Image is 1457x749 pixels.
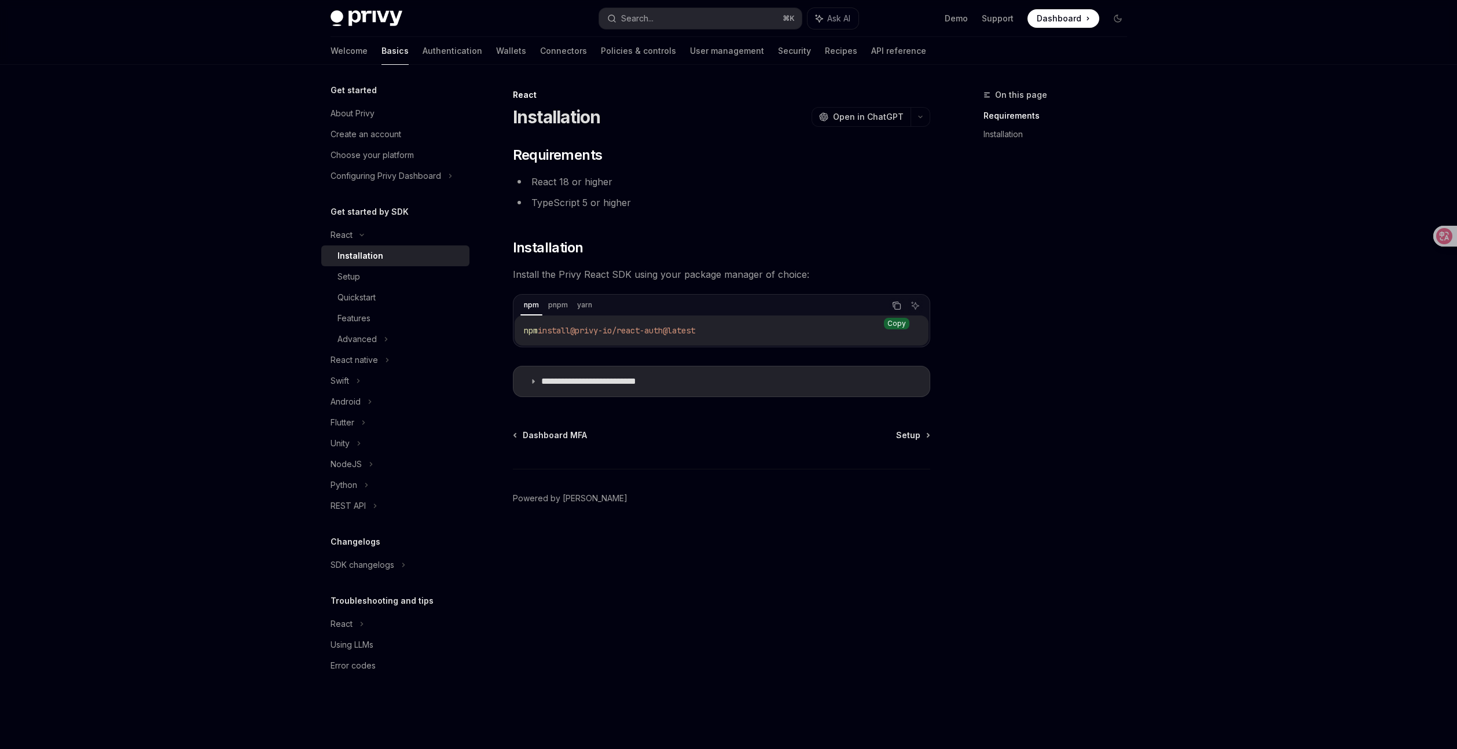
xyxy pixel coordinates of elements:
span: On this page [995,88,1047,102]
h1: Installation [513,107,601,127]
span: Requirements [513,146,603,164]
div: React [513,89,930,101]
h5: Changelogs [331,535,380,549]
a: Dashboard [1027,9,1099,28]
a: Support [982,13,1014,24]
span: npm [524,325,538,336]
a: Connectors [540,37,587,65]
div: NodeJS [331,457,362,471]
h5: Troubleshooting and tips [331,594,434,608]
a: Error codes [321,655,469,676]
a: Using LLMs [321,634,469,655]
div: React native [331,353,378,367]
a: Installation [983,125,1136,144]
span: Installation [513,238,583,257]
span: Open in ChatGPT [833,111,904,123]
a: API reference [871,37,926,65]
span: @privy-io/react-auth@latest [570,325,695,336]
div: Choose your platform [331,148,414,162]
a: Features [321,308,469,329]
div: Advanced [337,332,377,346]
a: Requirements [983,107,1136,125]
div: yarn [574,298,596,312]
div: React [331,617,353,631]
div: Error codes [331,659,376,673]
a: Recipes [825,37,857,65]
a: Policies & controls [601,37,676,65]
button: Toggle dark mode [1109,9,1127,28]
a: Quickstart [321,287,469,308]
div: Setup [337,270,360,284]
span: Setup [896,429,920,441]
span: install [538,325,570,336]
a: Create an account [321,124,469,145]
div: Create an account [331,127,401,141]
h5: Get started by SDK [331,205,409,219]
a: Demo [945,13,968,24]
li: TypeScript 5 or higher [513,194,930,211]
div: Flutter [331,416,354,429]
div: npm [520,298,542,312]
button: Copy the contents from the code block [889,298,904,313]
a: Setup [321,266,469,287]
div: Features [337,311,370,325]
img: dark logo [331,10,402,27]
button: Ask AI [808,8,858,29]
div: Quickstart [337,291,376,304]
a: Welcome [331,37,368,65]
li: React 18 or higher [513,174,930,190]
div: React [331,228,353,242]
div: Using LLMs [331,638,373,652]
span: Ask AI [827,13,850,24]
div: About Privy [331,107,375,120]
a: Basics [381,37,409,65]
a: Wallets [496,37,526,65]
span: Dashboard [1037,13,1081,24]
div: Swift [331,374,349,388]
div: Unity [331,436,350,450]
div: Configuring Privy Dashboard [331,169,441,183]
div: Copy [884,318,909,329]
div: REST API [331,499,366,513]
a: User management [690,37,764,65]
a: Setup [896,429,929,441]
span: ⌘ K [783,14,795,23]
span: Install the Privy React SDK using your package manager of choice: [513,266,930,282]
div: pnpm [545,298,571,312]
button: Open in ChatGPT [812,107,911,127]
div: Python [331,478,357,492]
div: Search... [621,12,654,25]
button: Search...⌘K [599,8,802,29]
h5: Get started [331,83,377,97]
div: Installation [337,249,383,263]
a: Dashboard MFA [514,429,587,441]
div: Android [331,395,361,409]
a: Security [778,37,811,65]
div: SDK changelogs [331,558,394,572]
a: Choose your platform [321,145,469,166]
button: Ask AI [908,298,923,313]
a: Powered by [PERSON_NAME] [513,493,627,504]
a: About Privy [321,103,469,124]
a: Authentication [423,37,482,65]
a: Installation [321,245,469,266]
span: Dashboard MFA [523,429,587,441]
